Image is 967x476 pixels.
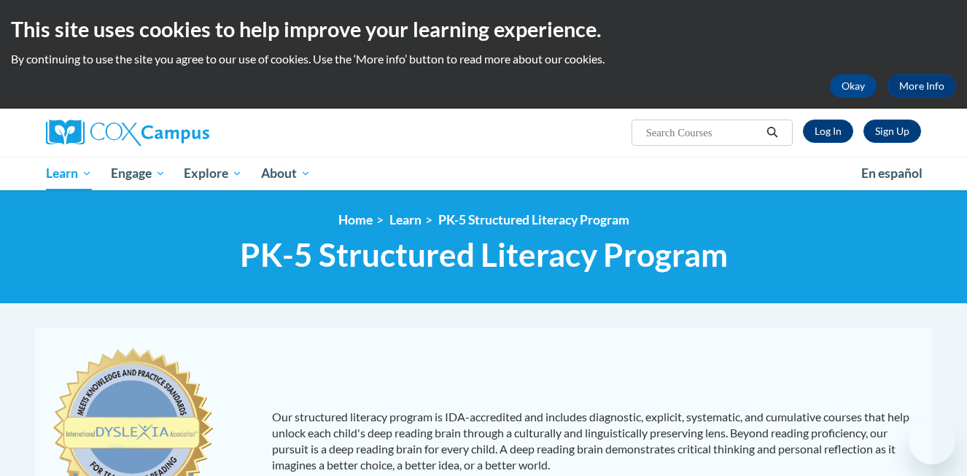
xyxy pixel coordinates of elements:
[24,157,943,190] div: Main menu
[888,74,956,98] a: More Info
[11,51,956,67] p: By continuing to use the site you agree to our use of cookies. Use the ‘More info’ button to read...
[830,74,877,98] button: Okay
[272,409,917,473] p: Our structured literacy program is IDA-accredited and includes diagnostic, explicit, systematic, ...
[389,212,422,227] a: Learn
[240,235,728,274] span: PK-5 Structured Literacy Program
[46,120,209,146] img: Cox Campus
[861,165,923,181] span: En español
[11,15,956,44] h2: This site uses cookies to help improve your learning experience.
[909,418,955,464] iframe: Button to launch messaging window
[645,124,761,141] input: Search Courses
[111,165,166,182] span: Engage
[438,212,629,227] a: PK-5 Structured Literacy Program
[101,157,175,190] a: Engage
[252,157,320,190] a: About
[852,158,932,189] a: En español
[46,120,323,146] a: Cox Campus
[803,120,853,143] a: Log In
[863,120,921,143] a: Register
[338,212,373,227] a: Home
[174,157,252,190] a: Explore
[184,165,242,182] span: Explore
[46,165,92,182] span: Learn
[36,157,101,190] a: Learn
[761,124,783,141] button: Search
[261,165,311,182] span: About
